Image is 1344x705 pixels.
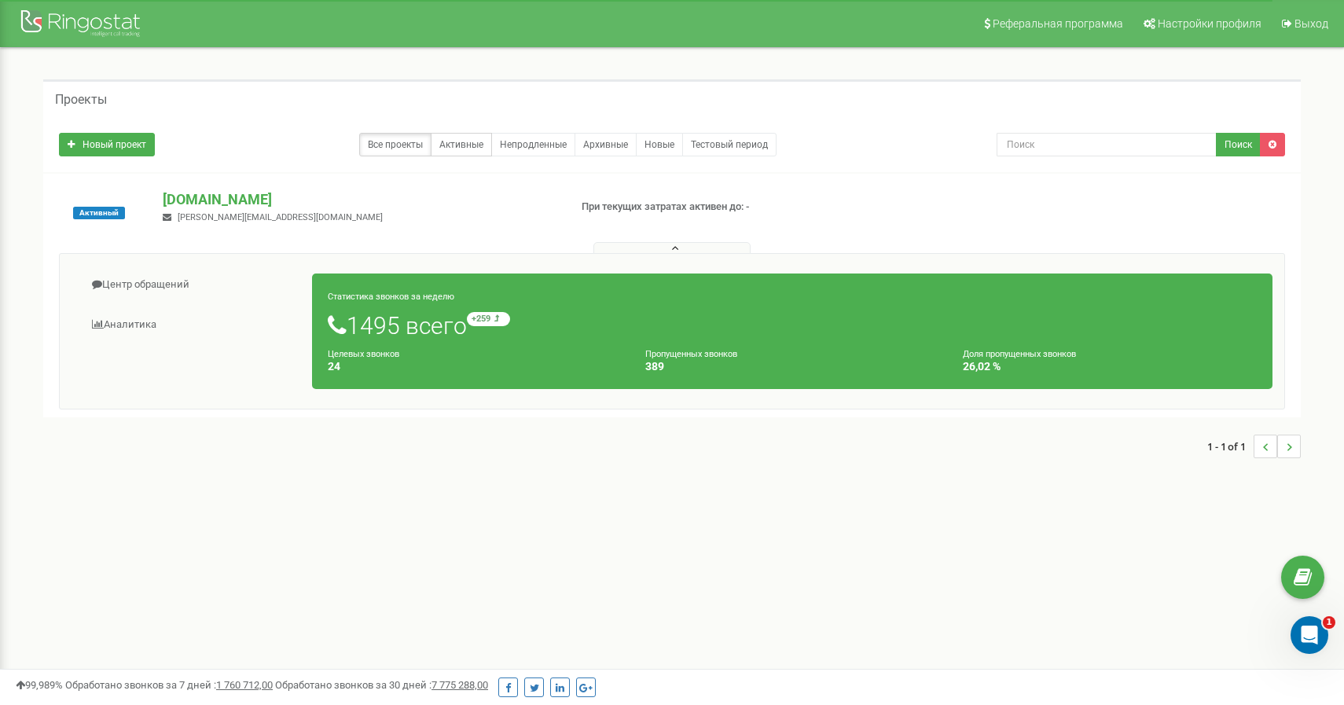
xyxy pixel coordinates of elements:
[72,306,313,344] a: Аналитика
[997,133,1217,156] input: Поиск
[1158,17,1261,30] span: Настройки профиля
[575,133,637,156] a: Архивные
[1294,17,1328,30] span: Выход
[645,349,737,359] small: Пропущенных звонков
[16,679,63,691] span: 99,989%
[73,207,125,219] span: Активный
[328,312,1257,339] h1: 1495 всего
[55,93,107,107] h5: Проекты
[72,266,313,304] a: Центр обращений
[682,133,777,156] a: Тестовый период
[645,361,939,373] h4: 389
[65,679,273,691] span: Обработано звонков за 7 дней :
[431,679,488,691] u: 7 775 288,00
[178,212,383,222] span: [PERSON_NAME][EMAIL_ADDRESS][DOMAIN_NAME]
[1216,133,1261,156] button: Поиск
[328,292,454,302] small: Статистика звонков за неделю
[1323,616,1335,629] span: 1
[963,361,1257,373] h4: 26,02 %
[216,679,273,691] u: 1 760 712,00
[431,133,492,156] a: Активные
[993,17,1123,30] span: Реферальная программа
[275,679,488,691] span: Обработано звонков за 30 дней :
[636,133,683,156] a: Новые
[328,361,622,373] h4: 24
[1207,435,1254,458] span: 1 - 1 of 1
[1207,419,1301,474] nav: ...
[1291,616,1328,654] iframe: Intercom live chat
[328,349,399,359] small: Целевых звонков
[963,349,1076,359] small: Доля пропущенных звонков
[359,133,431,156] a: Все проекты
[163,189,556,210] p: [DOMAIN_NAME]
[59,133,155,156] a: Новый проект
[491,133,575,156] a: Непродленные
[467,312,510,326] small: +259
[582,200,871,215] p: При текущих затратах активен до: -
